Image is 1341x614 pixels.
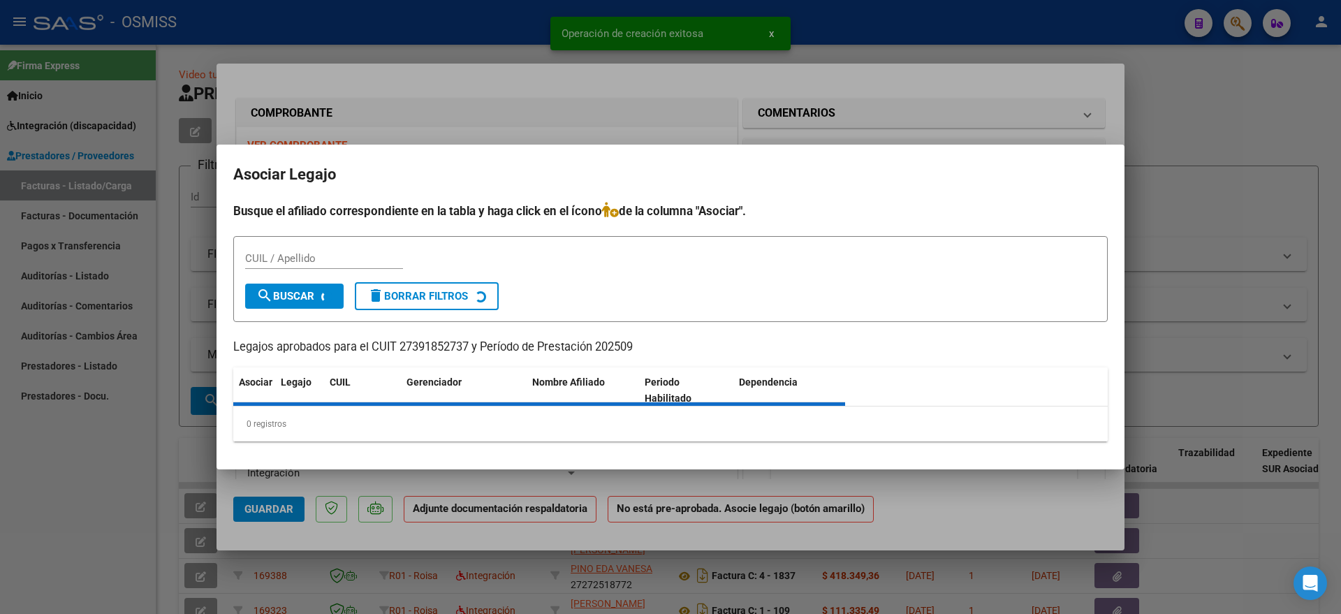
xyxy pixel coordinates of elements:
span: Gerenciador [406,377,462,388]
span: Nombre Afiliado [532,377,605,388]
datatable-header-cell: Nombre Afiliado [527,367,639,414]
datatable-header-cell: Legajo [275,367,324,414]
h2: Asociar Legajo [233,161,1108,188]
button: Borrar Filtros [355,282,499,310]
datatable-header-cell: Periodo Habilitado [639,367,733,414]
span: Buscar [256,290,314,302]
p: Legajos aprobados para el CUIT 27391852737 y Período de Prestación 202509 [233,339,1108,356]
h4: Busque el afiliado correspondiente en la tabla y haga click en el ícono de la columna "Asociar". [233,202,1108,220]
datatable-header-cell: Dependencia [733,367,846,414]
span: Dependencia [739,377,798,388]
mat-icon: delete [367,287,384,304]
button: Buscar [245,284,344,309]
div: 0 registros [233,407,1108,441]
mat-icon: search [256,287,273,304]
span: Borrar Filtros [367,290,468,302]
datatable-header-cell: Gerenciador [401,367,527,414]
span: CUIL [330,377,351,388]
datatable-header-cell: CUIL [324,367,401,414]
span: Asociar [239,377,272,388]
datatable-header-cell: Asociar [233,367,275,414]
div: Open Intercom Messenger [1294,567,1327,600]
span: Periodo Habilitado [645,377,691,404]
span: Legajo [281,377,312,388]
